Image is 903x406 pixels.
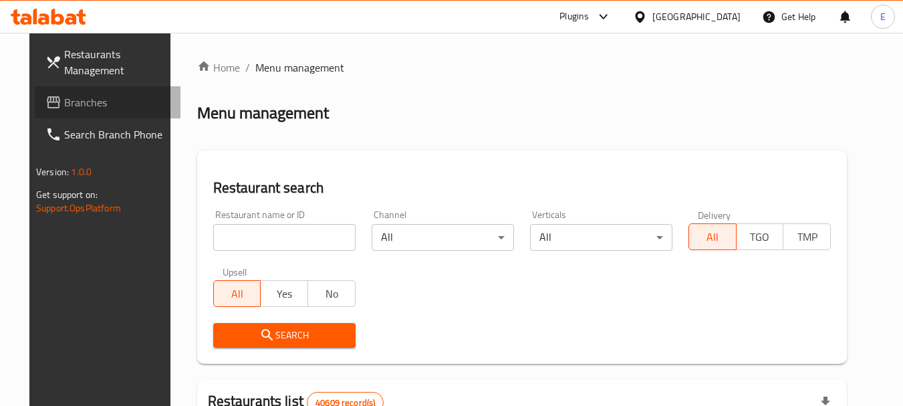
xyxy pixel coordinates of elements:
[35,118,180,150] a: Search Branch Phone
[372,224,514,251] div: All
[197,60,847,76] nav: breadcrumb
[71,163,92,181] span: 1.0.0
[559,9,589,25] div: Plugins
[313,284,350,304] span: No
[213,178,831,198] h2: Restaurant search
[736,223,784,250] button: TGO
[213,280,261,307] button: All
[35,38,180,86] a: Restaurants Management
[36,199,121,217] a: Support.OpsPlatform
[36,163,69,181] span: Version:
[36,186,98,203] span: Get support on:
[64,126,170,142] span: Search Branch Phone
[35,86,180,118] a: Branches
[223,267,247,276] label: Upsell
[213,323,356,348] button: Search
[219,284,256,304] span: All
[530,224,672,251] div: All
[260,280,308,307] button: Yes
[742,227,779,247] span: TGO
[224,327,345,344] span: Search
[783,223,831,250] button: TMP
[652,9,741,24] div: [GEOGRAPHIC_DATA]
[197,102,329,124] h2: Menu management
[789,227,825,247] span: TMP
[64,46,170,78] span: Restaurants Management
[64,94,170,110] span: Branches
[266,284,303,304] span: Yes
[255,60,344,76] span: Menu management
[688,223,737,250] button: All
[213,224,356,251] input: Search for restaurant name or ID..
[694,227,731,247] span: All
[307,280,356,307] button: No
[197,60,240,76] a: Home
[698,210,731,219] label: Delivery
[880,9,886,24] span: E
[245,60,250,76] li: /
